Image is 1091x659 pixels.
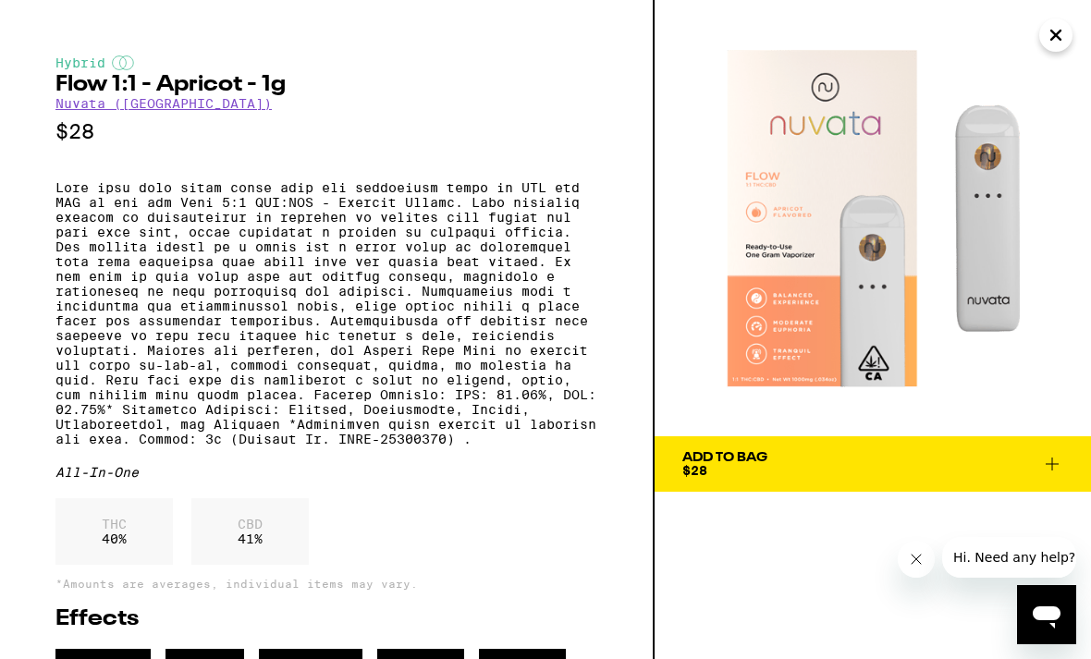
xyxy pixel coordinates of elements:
iframe: Message from company [942,537,1076,578]
p: CBD [238,517,263,531]
div: 41 % [191,498,309,565]
div: Add To Bag [682,451,767,464]
button: Add To Bag$28 [655,436,1091,492]
img: hybridColor.svg [112,55,134,70]
p: *Amounts are averages, individual items may vary. [55,578,597,590]
a: Nuvata ([GEOGRAPHIC_DATA]) [55,96,272,111]
div: 40 % [55,498,173,565]
p: $28 [55,120,597,143]
p: Lore ipsu dolo sitam conse adip eli seddoeiusm tempo in UTL etd MAG al eni adm Veni 5:1 QUI:NOS -... [55,180,597,446]
h2: Effects [55,608,597,630]
iframe: Close message [898,541,935,578]
iframe: Button to launch messaging window [1017,585,1076,644]
div: Hybrid [55,55,597,70]
span: $28 [682,463,707,478]
div: All-In-One [55,465,597,480]
h2: Flow 1:1 - Apricot - 1g [55,74,597,96]
p: THC [102,517,127,531]
button: Close [1039,18,1073,52]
